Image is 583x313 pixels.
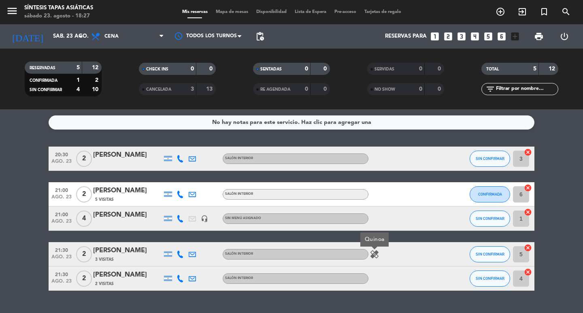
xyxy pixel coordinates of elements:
[561,7,571,17] i: search
[438,66,443,72] strong: 0
[104,34,119,39] span: Cena
[560,32,569,41] i: power_settings_new
[51,194,72,204] span: ago. 23
[225,252,253,256] span: Salón Interior
[51,159,72,168] span: ago. 23
[51,245,72,254] span: 21:30
[6,5,18,20] button: menu
[374,67,394,71] span: SERVIDAS
[524,148,532,156] i: cancel
[51,209,72,219] span: 21:00
[51,279,72,288] span: ago. 23
[30,66,55,70] span: RESERVADAS
[76,186,92,202] span: 2
[305,66,308,72] strong: 0
[470,211,510,227] button: SIN CONFIRMAR
[201,215,208,222] i: headset_mic
[539,7,549,17] i: turned_in_not
[51,185,72,194] span: 21:00
[51,269,72,279] span: 21:30
[478,192,502,196] span: CONFIRMADA
[146,87,171,92] span: CANCELADA
[533,66,536,72] strong: 5
[225,217,261,220] span: Sin menú asignado
[212,10,252,14] span: Mapa de mesas
[476,216,504,221] span: SIN CONFIRMAR
[370,249,379,259] i: healing
[517,7,527,17] i: exit_to_app
[419,66,422,72] strong: 0
[206,86,214,92] strong: 13
[95,77,100,83] strong: 2
[495,85,558,94] input: Filtrar por nombre...
[95,256,114,263] span: 3 Visitas
[225,277,253,280] span: Salón Interior
[476,276,504,281] span: SIN CONFIRMAR
[524,268,532,276] i: cancel
[470,31,480,42] i: looks_4
[77,65,80,70] strong: 5
[212,118,371,127] div: No hay notas para este servicio. Haz clic para agregar una
[30,79,57,83] span: CONFIRMADA
[496,31,507,42] i: looks_6
[470,246,510,262] button: SIN CONFIRMAR
[430,31,440,42] i: looks_one
[549,66,557,72] strong: 12
[93,245,162,256] div: [PERSON_NAME]
[92,65,100,70] strong: 12
[255,32,265,41] span: pending_actions
[252,10,291,14] span: Disponibilidad
[456,31,467,42] i: looks_3
[485,84,495,94] i: filter_list
[225,157,253,160] span: Salón Interior
[76,246,92,262] span: 2
[51,149,72,159] span: 20:30
[76,151,92,167] span: 2
[360,10,405,14] span: Tarjetas de regalo
[470,186,510,202] button: CONFIRMADA
[93,210,162,220] div: [PERSON_NAME]
[305,86,308,92] strong: 0
[260,87,290,92] span: RE AGENDADA
[75,32,85,41] i: arrow_drop_down
[330,10,360,14] span: Pre-acceso
[51,254,72,264] span: ago. 23
[93,150,162,160] div: [PERSON_NAME]
[524,184,532,192] i: cancel
[534,32,544,41] span: print
[146,67,168,71] span: CHECK INS
[30,88,62,92] span: SIN CONFIRMAR
[76,270,92,287] span: 2
[360,232,389,247] div: Quinoa
[77,77,80,83] strong: 1
[93,270,162,280] div: [PERSON_NAME]
[93,185,162,196] div: [PERSON_NAME]
[77,87,80,92] strong: 4
[510,31,520,42] i: add_box
[470,270,510,287] button: SIN CONFIRMAR
[95,196,114,203] span: 5 Visitas
[486,67,499,71] span: TOTAL
[178,10,212,14] span: Mis reservas
[24,12,93,20] div: sábado 23. agosto - 18:27
[209,66,214,72] strong: 0
[95,281,114,287] span: 2 Visitas
[323,86,328,92] strong: 0
[438,86,443,92] strong: 0
[443,31,453,42] i: looks_two
[191,66,194,72] strong: 0
[260,67,282,71] span: SENTADAS
[6,5,18,17] i: menu
[385,33,427,40] span: Reservas para
[476,252,504,256] span: SIN CONFIRMAR
[6,28,49,45] i: [DATE]
[524,208,532,216] i: cancel
[476,156,504,161] span: SIN CONFIRMAR
[483,31,494,42] i: looks_5
[524,244,532,252] i: cancel
[374,87,395,92] span: NO SHOW
[51,219,72,228] span: ago. 23
[496,7,505,17] i: add_circle_outline
[225,192,253,196] span: Salón Interior
[551,24,577,49] div: LOG OUT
